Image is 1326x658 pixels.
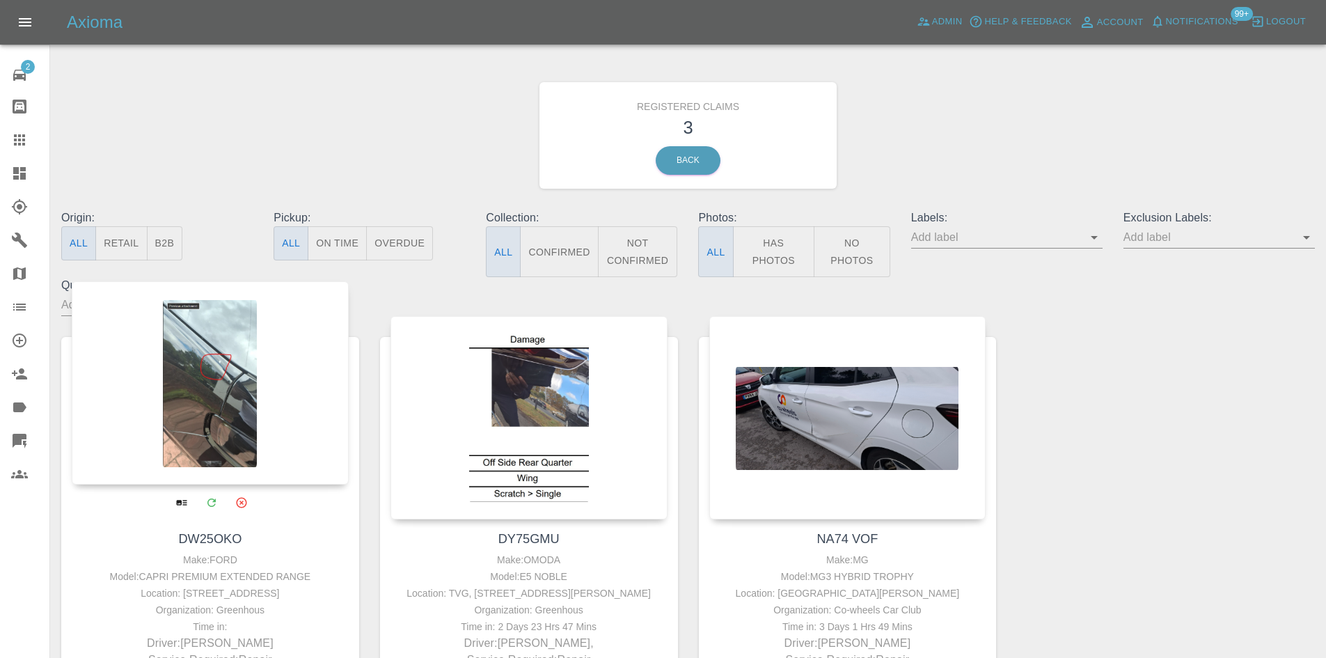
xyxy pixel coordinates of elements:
p: Driver: [PERSON_NAME], [394,635,664,652]
h6: Registered Claims [550,93,827,114]
span: Account [1097,15,1144,31]
p: Driver: [PERSON_NAME] [75,635,345,652]
div: Time in: [75,618,345,635]
p: Photos: [698,210,890,226]
button: Open [1084,228,1104,247]
input: Add quoter [61,294,232,315]
button: Archive [227,488,255,517]
div: Model: CAPRI PREMIUM EXTENDED RANGE [75,568,345,585]
p: Driver: [PERSON_NAME] [713,635,983,652]
div: Organization: Greenhous [75,602,345,618]
h5: Axioma [67,11,123,33]
button: Open drawer [8,6,42,39]
button: All [61,226,96,260]
div: Make: FORD [75,551,345,568]
button: Confirmed [520,226,598,277]
span: 99+ [1231,7,1253,21]
div: Location: TVG, [STREET_ADDRESS][PERSON_NAME] [394,585,664,602]
button: All [274,226,308,260]
button: No Photos [814,226,890,277]
div: Model: MG3 HYBRID TROPHY [713,568,983,585]
div: Model: E5 NOBLE [394,568,664,585]
button: Notifications [1147,11,1242,33]
span: Admin [932,14,963,30]
p: Labels: [911,210,1103,226]
button: Has Photos [733,226,815,277]
button: Retail [95,226,147,260]
div: Organization: Co-wheels Car Club [713,602,983,618]
a: Back [656,146,720,175]
button: On Time [308,226,367,260]
div: Time in: 3 Days 1 Hrs 49 Mins [713,618,983,635]
div: Location: [GEOGRAPHIC_DATA][PERSON_NAME] [713,585,983,602]
input: Add label [911,226,1082,248]
span: Logout [1266,14,1306,30]
a: Admin [913,11,966,33]
button: All [698,226,733,277]
a: NA74 VOF [816,532,878,546]
button: Help & Feedback [965,11,1075,33]
div: Organization: Greenhous [394,602,664,618]
span: Notifications [1166,14,1238,30]
input: Add label [1123,226,1294,248]
span: Help & Feedback [984,14,1071,30]
div: Make: OMODA [394,551,664,568]
button: Logout [1247,11,1309,33]
button: All [486,226,521,277]
div: Location: [STREET_ADDRESS] [75,585,345,602]
div: Time in: 2 Days 23 Hrs 47 Mins [394,618,664,635]
button: Not Confirmed [598,226,678,277]
p: Exclusion Labels: [1123,210,1315,226]
p: Quoters: [61,277,253,294]
a: DW25OKO [178,532,242,546]
p: Pickup: [274,210,465,226]
a: Modify [197,488,226,517]
a: View [167,488,196,517]
span: 2 [21,60,35,74]
h3: 3 [550,114,827,141]
div: Make: MG [713,551,983,568]
button: Open [1297,228,1316,247]
button: B2B [147,226,183,260]
a: Account [1075,11,1147,33]
a: DY75GMU [498,532,560,546]
p: Collection: [486,210,677,226]
button: Overdue [366,226,433,260]
p: Origin: [61,210,253,226]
